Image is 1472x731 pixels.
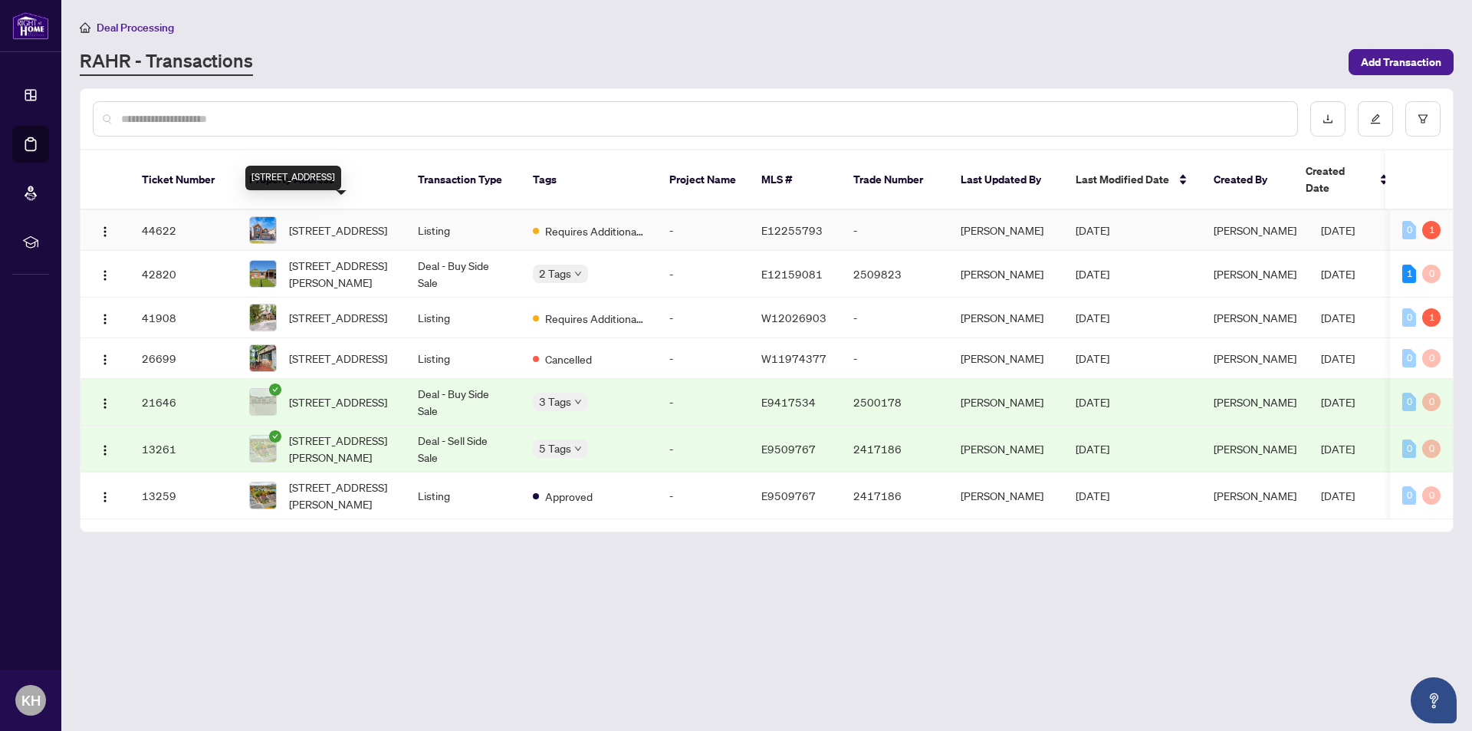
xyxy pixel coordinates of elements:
img: Logo [99,269,111,282]
td: 41908 [130,298,237,338]
div: 0 [1422,486,1441,505]
td: [PERSON_NAME] [948,473,1063,519]
img: Logo [99,444,111,456]
td: Deal - Buy Side Sale [406,379,521,426]
div: 0 [1422,440,1441,458]
img: Logo [99,491,111,503]
div: 0 [1422,265,1441,283]
span: check-circle [269,384,281,396]
td: - [657,426,749,473]
div: 0 [1402,486,1416,505]
span: Requires Additional Docs [545,310,645,327]
span: check-circle [269,430,281,443]
div: 0 [1402,393,1416,411]
span: [DATE] [1076,489,1109,502]
th: Project Name [657,150,749,210]
td: 21646 [130,379,237,426]
span: [PERSON_NAME] [1214,442,1296,456]
span: E12159081 [761,267,823,281]
span: Last Modified Date [1076,171,1169,188]
th: Property Address [237,150,406,210]
div: 0 [1402,440,1416,458]
span: [PERSON_NAME] [1214,351,1296,365]
th: Trade Number [841,150,948,210]
div: 1 [1422,221,1441,239]
span: [DATE] [1076,351,1109,365]
span: [PERSON_NAME] [1214,311,1296,324]
div: [STREET_ADDRESS] [245,166,341,190]
span: [STREET_ADDRESS][PERSON_NAME] [289,432,393,466]
span: 5 Tags [539,440,571,457]
img: thumbnail-img [250,389,276,415]
span: down [574,398,582,406]
span: 3 Tags [539,393,571,410]
span: [DATE] [1076,223,1109,237]
span: [DATE] [1321,223,1355,237]
span: [PERSON_NAME] [1214,489,1296,502]
button: Logo [93,390,117,414]
div: 0 [1402,349,1416,367]
button: Logo [93,218,117,242]
th: Last Updated By [948,150,1063,210]
span: Approved [545,488,593,505]
img: Logo [99,226,111,238]
img: thumbnail-img [250,436,276,462]
span: [PERSON_NAME] [1214,223,1296,237]
span: [STREET_ADDRESS][PERSON_NAME] [289,257,393,291]
span: [STREET_ADDRESS] [289,393,387,410]
button: download [1310,101,1345,137]
span: [DATE] [1076,311,1109,324]
th: Last Modified Date [1063,150,1201,210]
td: 13259 [130,473,237,519]
span: E12255793 [761,223,823,237]
span: [DATE] [1321,267,1355,281]
td: [PERSON_NAME] [948,338,1063,379]
span: edit [1370,114,1381,124]
img: thumbnail-img [250,261,276,287]
span: [DATE] [1321,442,1355,456]
td: [PERSON_NAME] [948,426,1063,473]
th: MLS # [749,150,841,210]
span: W11974377 [761,351,826,365]
td: 26699 [130,338,237,379]
button: filter [1405,101,1441,137]
button: Open asap [1411,677,1457,723]
div: 0 [1402,308,1416,327]
div: 0 [1422,393,1441,411]
span: [DATE] [1321,489,1355,502]
span: home [80,22,90,33]
span: [DATE] [1321,311,1355,324]
span: Created Date [1306,163,1370,196]
td: Listing [406,210,521,251]
span: [DATE] [1076,395,1109,409]
span: KH [21,690,41,711]
td: 44622 [130,210,237,251]
span: [STREET_ADDRESS][PERSON_NAME] [289,479,393,512]
span: Deal Processing [97,21,174,35]
button: edit [1358,101,1393,137]
span: Cancelled [545,351,592,367]
td: 13261 [130,426,237,473]
td: Listing [406,338,521,379]
td: [PERSON_NAME] [948,298,1063,338]
th: Transaction Type [406,150,521,210]
button: Logo [93,483,117,508]
span: [STREET_ADDRESS] [289,350,387,367]
th: Ticket Number [130,150,237,210]
span: Add Transaction [1361,50,1441,74]
span: [DATE] [1076,267,1109,281]
td: - [657,298,749,338]
img: Logo [99,313,111,325]
span: [STREET_ADDRESS] [289,222,387,239]
button: Logo [93,305,117,330]
td: Listing [406,473,521,519]
img: thumbnail-img [250,482,276,509]
td: Deal - Buy Side Sale [406,251,521,298]
th: Tags [521,150,657,210]
img: logo [12,12,49,40]
th: Created By [1201,150,1293,210]
td: Deal - Sell Side Sale [406,426,521,473]
a: RAHR - Transactions [80,48,253,76]
span: E9417534 [761,395,816,409]
img: thumbnail-img [250,345,276,371]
